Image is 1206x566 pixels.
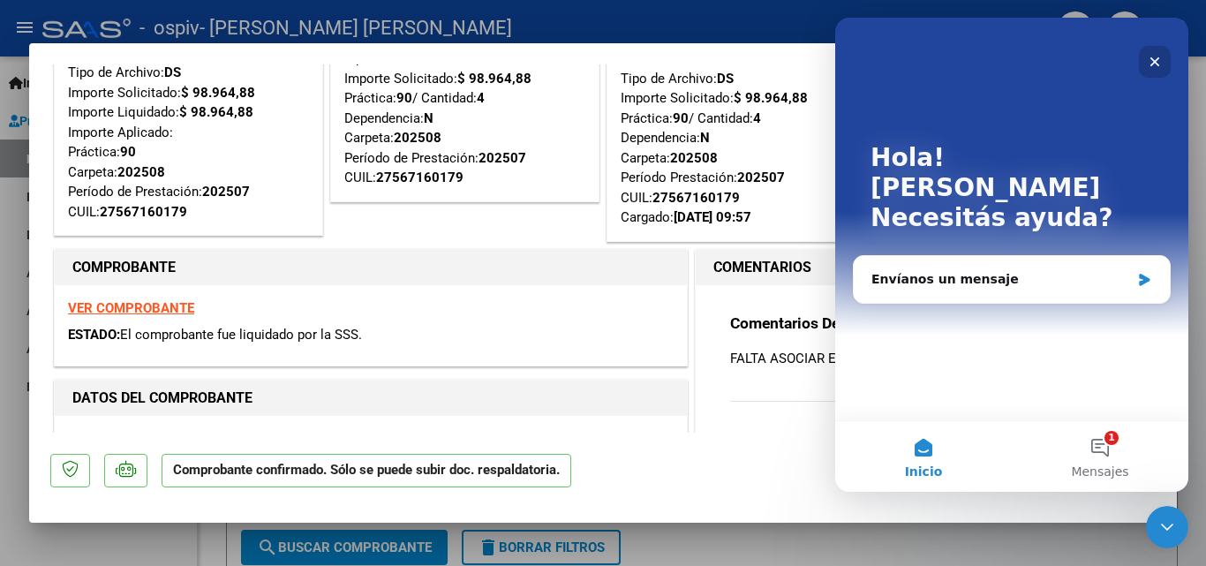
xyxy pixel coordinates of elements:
[621,49,862,228] div: Tipo de Archivo: Importe Solicitado: Práctica: / Cantidad: Dependencia: Carpeta: Período Prestaci...
[72,389,253,406] strong: DATOS DEL COMPROBANTE
[68,300,194,316] a: VER COMPROBANTE
[120,144,136,160] strong: 90
[179,104,253,120] strong: $ 98.964,88
[670,150,718,166] strong: 202508
[673,110,689,126] strong: 90
[717,71,734,87] strong: DS
[396,90,412,106] strong: 90
[479,150,526,166] strong: 202507
[696,285,1151,449] div: COMENTARIOS
[181,85,255,101] strong: $ 98.964,88
[652,188,740,208] div: 27567160179
[424,110,433,126] strong: N
[674,209,751,225] strong: [DATE] 09:57
[376,168,464,188] div: 27567160179
[68,327,120,343] span: ESTADO:
[734,90,808,106] strong: $ 98.964,88
[117,164,165,180] strong: 202508
[100,202,187,223] div: 27567160179
[164,64,181,80] strong: DS
[457,71,531,87] strong: $ 98.964,88
[730,349,1117,368] p: FALTA ASOCIAR EL LEGAJO
[202,184,250,200] strong: 202507
[477,90,485,106] strong: 4
[394,130,441,146] strong: 202508
[737,170,785,185] strong: 202507
[700,130,710,146] strong: N
[120,327,362,343] span: El comprobante fue liquidado por la SSS.
[162,454,571,488] p: Comprobante confirmado. Sólo se puede subir doc. respaldatoria.
[68,63,309,222] div: Tipo de Archivo: Importe Solicitado: Importe Liquidado: Importe Aplicado: Práctica: Carpeta: Perí...
[696,250,1151,285] mat-expansion-panel-header: COMENTARIOS
[835,18,1188,492] iframe: Intercom live chat
[72,259,176,275] strong: COMPROBANTE
[344,49,585,188] div: Tipo de Archivo: Importe Solicitado: Práctica: / Cantidad: Dependencia: Carpeta: Período de Prest...
[713,257,811,278] h1: COMENTARIOS
[753,110,761,126] strong: 4
[1146,506,1188,548] iframe: Intercom live chat
[730,314,943,332] strong: Comentarios De la Obra Social:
